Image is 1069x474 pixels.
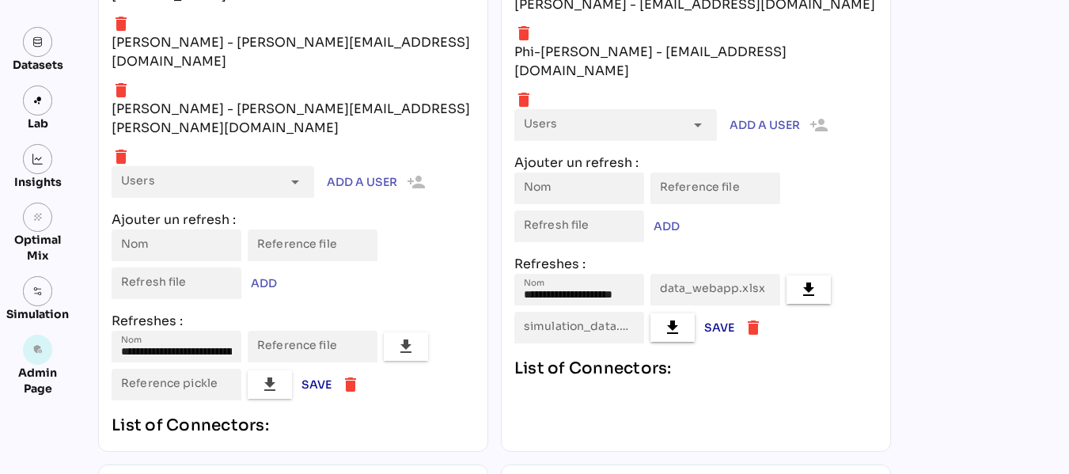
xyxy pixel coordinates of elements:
div: [PERSON_NAME] - [PERSON_NAME][EMAIL_ADDRESS][PERSON_NAME][DOMAIN_NAME] [112,100,475,138]
input: Nom [524,274,635,305]
div: Simulation [6,306,69,322]
div: Refreshes : [112,312,475,331]
input: Nom [121,331,232,362]
span: Add a user [327,173,397,191]
i: delete [112,147,131,166]
span: Save [301,375,332,394]
i: file_download [663,318,682,337]
i: person_add [397,173,426,191]
img: lab.svg [32,95,44,106]
span: ADD [654,217,680,236]
div: Lab [21,116,55,131]
div: Ajouter un refresh : [514,154,878,173]
i: person_add [800,116,828,135]
button: ADD [650,214,683,239]
div: Insights [14,174,62,190]
i: delete [514,90,533,109]
button: Save [298,372,335,397]
div: Phi-[PERSON_NAME] - [EMAIL_ADDRESS][DOMAIN_NAME] [514,43,878,81]
i: file_download [260,375,279,394]
img: graph.svg [32,154,44,165]
i: admin_panel_settings [32,344,44,355]
button: ADD [248,271,280,296]
div: [PERSON_NAME] - [PERSON_NAME][EMAIL_ADDRESS][DOMAIN_NAME] [112,33,475,71]
i: file_download [799,280,818,299]
div: List of Connectors: [112,413,475,438]
i: delete [744,318,763,337]
button: Save [701,315,737,340]
div: Refreshes : [514,255,878,274]
i: delete [112,14,131,33]
i: file_download [396,337,415,356]
img: data.svg [32,36,44,47]
i: grain [32,212,44,223]
div: Datasets [13,57,63,73]
input: Nom [121,229,232,261]
i: delete [112,81,131,100]
input: Nom [524,173,635,204]
button: Add a user [324,166,429,198]
span: ADD [251,274,277,293]
div: Ajouter un refresh : [112,210,475,229]
i: arrow_drop_down [286,173,305,191]
span: Add a user [730,116,800,135]
button: Add a user [726,109,832,141]
i: arrow_drop_down [688,116,707,135]
i: delete [514,24,533,43]
div: List of Connectors: [514,356,878,381]
div: Optimal Mix [6,232,69,264]
span: Save [704,318,734,337]
i: delete [341,375,360,394]
img: settings.svg [32,286,44,297]
div: Admin Page [6,365,69,396]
